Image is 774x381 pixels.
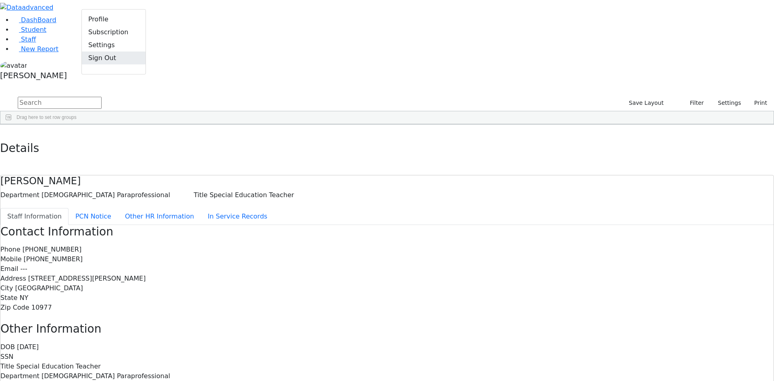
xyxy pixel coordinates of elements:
[194,190,208,200] label: Title
[13,16,56,24] a: DashBoard
[0,293,17,303] label: State
[0,342,15,352] label: DOB
[17,343,39,351] span: [DATE]
[21,35,36,43] span: Staff
[707,97,745,109] button: Settings
[23,246,82,253] span: [PHONE_NUMBER]
[82,25,146,38] a: Subscription
[0,264,18,274] label: Email
[0,283,13,293] label: City
[31,304,52,311] span: 10977
[679,97,707,109] button: Filter
[201,208,274,225] button: In Service Records
[0,190,40,200] label: Department
[0,371,40,381] label: Department
[24,255,83,263] span: [PHONE_NUMBER]
[0,245,21,254] label: Phone
[69,208,118,225] button: PCN Notice
[0,208,69,225] button: Staff Information
[210,191,294,199] span: Special Education Teacher
[0,175,774,187] h4: [PERSON_NAME]
[625,97,667,109] button: Save Layout
[0,352,13,362] label: SSN
[21,16,56,24] span: DashBoard
[21,45,58,53] span: New Report
[42,191,170,199] span: [DEMOGRAPHIC_DATA] Paraprofessional
[15,284,83,292] span: [GEOGRAPHIC_DATA]
[0,322,774,336] h3: Other Information
[0,225,774,239] h3: Contact Information
[20,265,27,273] span: ---
[42,372,170,380] span: [DEMOGRAPHIC_DATA] Paraprofessional
[0,303,29,312] label: Zip Code
[745,97,771,109] button: Print
[0,274,26,283] label: Address
[19,294,28,302] span: NY
[13,35,36,43] a: Staff
[82,51,146,64] a: Sign Out
[118,208,201,225] button: Other HR Information
[21,26,46,33] span: Student
[82,38,146,51] a: Settings
[18,97,102,109] input: Search
[28,275,146,282] span: [STREET_ADDRESS][PERSON_NAME]
[17,115,77,120] span: Drag here to set row groups
[16,362,101,370] span: Special Education Teacher
[13,26,46,33] a: Student
[13,45,58,53] a: New Report
[0,254,21,264] label: Mobile
[82,12,146,25] a: Profile
[0,362,14,371] label: Title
